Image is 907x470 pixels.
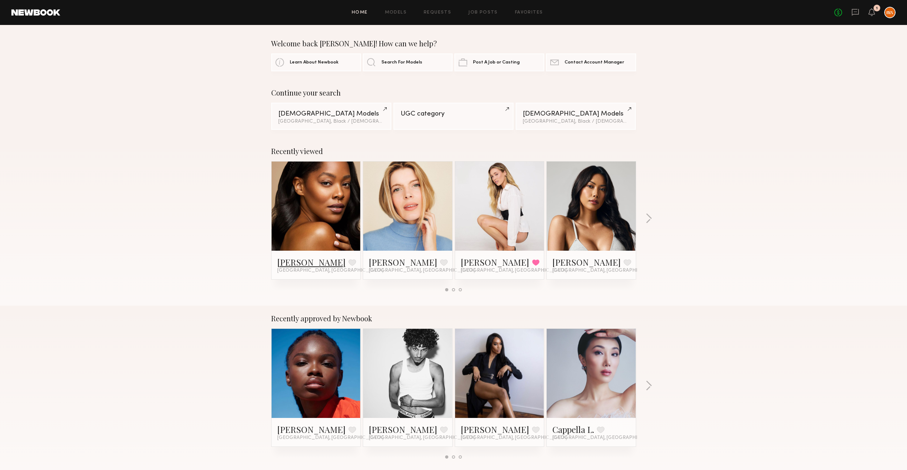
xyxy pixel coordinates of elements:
[278,111,384,117] div: [DEMOGRAPHIC_DATA] Models
[385,10,407,15] a: Models
[278,119,384,124] div: [GEOGRAPHIC_DATA], Black / [DEMOGRAPHIC_DATA]
[277,424,346,435] a: [PERSON_NAME]
[473,60,520,65] span: Post A Job or Casting
[352,10,368,15] a: Home
[363,53,453,71] a: Search For Models
[369,256,437,268] a: [PERSON_NAME]
[523,111,629,117] div: [DEMOGRAPHIC_DATA] Models
[565,60,624,65] span: Contact Account Manager
[369,424,437,435] a: [PERSON_NAME]
[277,256,346,268] a: [PERSON_NAME]
[424,10,451,15] a: Requests
[277,268,383,274] span: [GEOGRAPHIC_DATA], [GEOGRAPHIC_DATA]
[468,10,498,15] a: Job Posts
[461,256,529,268] a: [PERSON_NAME]
[546,53,636,71] a: Contact Account Manager
[381,60,422,65] span: Search For Models
[271,103,391,130] a: [DEMOGRAPHIC_DATA] Models[GEOGRAPHIC_DATA], Black / [DEMOGRAPHIC_DATA]
[552,268,659,274] span: [GEOGRAPHIC_DATA], [GEOGRAPHIC_DATA]
[552,435,659,441] span: [GEOGRAPHIC_DATA], [GEOGRAPHIC_DATA]
[271,314,636,323] div: Recently approved by Newbook
[461,424,529,435] a: [PERSON_NAME]
[271,88,636,97] div: Continue your search
[552,256,621,268] a: [PERSON_NAME]
[516,103,636,130] a: [DEMOGRAPHIC_DATA] Models[GEOGRAPHIC_DATA], Black / [DEMOGRAPHIC_DATA]
[271,39,636,48] div: Welcome back [PERSON_NAME]! How can we help?
[461,268,567,274] span: [GEOGRAPHIC_DATA], [GEOGRAPHIC_DATA]
[271,53,361,71] a: Learn About Newbook
[401,111,506,117] div: UGC category
[552,424,594,435] a: Cappella L.
[454,53,544,71] a: Post A Job or Casting
[515,10,543,15] a: Favorites
[876,6,878,10] div: 1
[393,103,514,130] a: UGC category
[369,268,475,274] span: [GEOGRAPHIC_DATA], [GEOGRAPHIC_DATA]
[277,435,383,441] span: [GEOGRAPHIC_DATA], [GEOGRAPHIC_DATA]
[290,60,339,65] span: Learn About Newbook
[523,119,629,124] div: [GEOGRAPHIC_DATA], Black / [DEMOGRAPHIC_DATA]
[369,435,475,441] span: [GEOGRAPHIC_DATA], [GEOGRAPHIC_DATA]
[461,435,567,441] span: [GEOGRAPHIC_DATA], [GEOGRAPHIC_DATA]
[271,147,636,155] div: Recently viewed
